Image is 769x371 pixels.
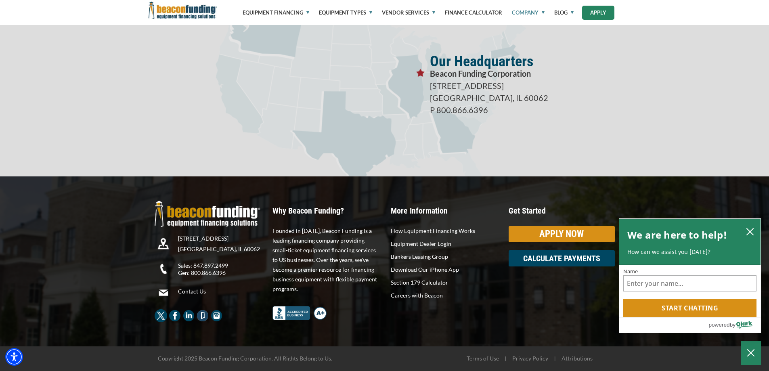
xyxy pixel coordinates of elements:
button: close chatbox [744,226,756,238]
input: Name [623,275,756,291]
a: Beacon Funding Corporation [149,6,217,13]
a: How Equipment Financing Works [391,226,497,236]
img: Beacon Funding twitter [155,309,168,322]
img: Beacon Funding LinkedIn [182,309,195,322]
span: | [500,355,511,362]
p: [GEOGRAPHIC_DATA], IL 60062 [178,245,266,253]
h2: We are here to help! [627,227,727,243]
p: [STREET_ADDRESS] [178,235,266,242]
span: powered [708,320,729,330]
p: Founded in [DATE], Beacon Funding is a leading financing company providing small-ticket equipment... [272,226,379,294]
a: APPLY NOW [509,226,615,242]
span: | [549,355,560,362]
img: Beacon Funding Email [155,284,172,301]
p: Why Beacon Funding? [272,207,379,215]
a: Apply [582,6,614,20]
a: CALCULATE PAYMENTS [509,250,615,266]
a: Powered by Olark - open in a new tab [708,318,761,333]
a: Beacon Funding Facebook - open in a new tab [168,312,181,319]
a: Beacon Funding twitter - open in a new tab [155,312,168,319]
a: Contact Us [178,288,266,295]
p: Our Headquarters [430,55,615,67]
button: Close Chatbox [741,341,761,365]
a: Better Business Bureau Complaint Free A+ Rating Beacon Funding - open in a new tab [272,305,327,311]
p: [STREET_ADDRESS] [GEOGRAPHIC_DATA], IL 60062 P 800.866.6396 [430,80,615,116]
img: Beacon Funding Phone [155,260,172,277]
img: Beacon Funding Glassdoor [196,309,209,322]
p: How can we assist you [DATE]? [627,248,752,256]
a: Privacy Policy [512,355,548,362]
button: Start chatting [623,299,756,317]
div: Accessibility Menu [5,348,23,366]
img: Beacon Funding Instagram [210,309,223,322]
a: Attributions [562,355,593,362]
p: Beacon Funding Corporation [430,67,615,80]
a: Download Our iPhone App [391,265,497,275]
label: Name [623,269,756,274]
p: Get Started [509,207,615,215]
img: Beacon Funding location [155,235,172,252]
img: Beacon Funding Facebook [168,309,181,322]
a: Equipment Dealer Login [391,239,497,249]
a: Bankers Leasing Group [391,252,497,262]
a: Careers with Beacon [391,291,497,300]
p: More Information [391,207,497,215]
a: Terms of Use [467,355,499,362]
a: Section 179 Calculator [391,278,497,287]
a: Beacon Funding LinkedIn - open in a new tab [182,312,195,319]
img: Beacon Funding Corporation [149,2,217,19]
a: Beacon Funding Glassdoor - open in a new tab [196,312,209,319]
p: Sales: 847.897.2499 Gen: 800.866.6396 [178,262,266,277]
a: Beacon Funding Instagram - open in a new tab [210,312,223,319]
img: Better Business Bureau Complaint Free A+ Rating Beacon Funding [272,306,327,320]
div: olark chatbox [619,218,761,333]
span: Copyright 2025 Beacon Funding Corporation. All Rights Belong to Us. [158,355,332,362]
img: Beacon Funding Logo [155,201,261,227]
span: by [730,320,735,330]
